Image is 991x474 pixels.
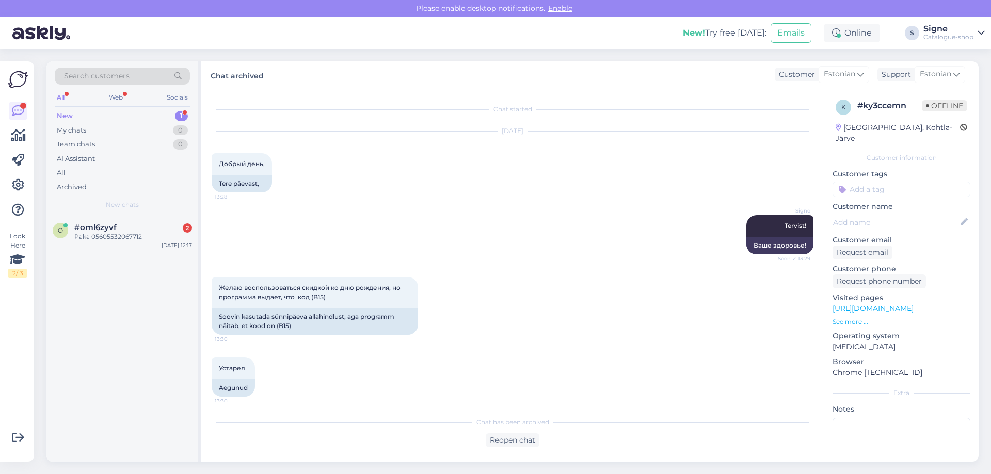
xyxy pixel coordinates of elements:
[833,317,970,326] p: See more ...
[833,235,970,246] p: Customer email
[106,200,139,209] span: New chats
[833,153,970,162] div: Customer information
[877,69,911,80] div: Support
[476,418,549,427] span: Chat has been archived
[55,91,67,104] div: All
[746,237,813,254] div: Ваше здоровье!
[905,26,919,40] div: S
[57,154,95,164] div: AI Assistant
[833,356,970,367] p: Browser
[923,25,985,41] a: SigneCatalogue-shop
[165,91,190,104] div: Socials
[57,182,87,192] div: Archived
[683,27,766,39] div: Try free [DATE]:
[857,100,922,112] div: # ky3ccemn
[545,4,576,13] span: Enable
[212,175,272,192] div: Tere päevast,
[107,91,125,104] div: Web
[772,207,810,215] span: Signe
[683,28,705,38] b: New!
[824,24,880,42] div: Online
[57,111,73,121] div: New
[841,103,846,111] span: k
[920,69,951,80] span: Estonian
[775,69,815,80] div: Customer
[212,126,813,136] div: [DATE]
[833,292,970,303] p: Visited pages
[833,388,970,398] div: Extra
[833,331,970,341] p: Operating system
[836,122,960,144] div: [GEOGRAPHIC_DATA], Kohtla-Järve
[215,193,253,201] span: 13:28
[183,223,192,233] div: 2
[219,364,245,372] span: Устарел
[219,284,402,301] span: Желаю воспользоваться скидкой ко дню рождения, но программа выдает, что код (B15)
[212,379,255,397] div: Aegunud
[771,23,811,43] button: Emails
[833,182,970,197] input: Add a tag
[215,335,253,343] span: 13:30
[833,341,970,352] p: [MEDICAL_DATA]
[212,105,813,114] div: Chat started
[58,226,63,234] span: o
[64,71,130,81] span: Search customers
[833,304,914,313] a: [URL][DOMAIN_NAME]
[57,125,86,136] div: My chats
[8,70,28,89] img: Askly Logo
[57,139,95,150] div: Team chats
[923,33,973,41] div: Catalogue-shop
[74,223,117,232] span: #oml6zyvf
[833,404,970,415] p: Notes
[923,25,973,33] div: Signe
[833,169,970,179] p: Customer tags
[922,100,967,111] span: Offline
[833,367,970,378] p: Chrome [TECHNICAL_ID]
[833,264,970,274] p: Customer phone
[173,139,188,150] div: 0
[833,201,970,212] p: Customer name
[833,274,926,288] div: Request phone number
[824,69,855,80] span: Estonian
[215,397,253,405] span: 13:30
[57,168,66,178] div: All
[162,241,192,249] div: [DATE] 12:17
[785,222,806,230] span: Tervist!
[772,255,810,263] span: Seen ✓ 13:29
[8,232,27,278] div: Look Here
[173,125,188,136] div: 0
[219,160,265,168] span: Добрый день,
[486,433,539,447] div: Reopen chat
[833,246,892,259] div: Request email
[833,217,958,228] input: Add name
[211,68,264,81] label: Chat archived
[8,269,27,278] div: 2 / 3
[74,232,192,241] div: Paka 05605532067712
[175,111,188,121] div: 1
[212,308,418,335] div: Soovin kasutada sünnipäeva allahindlust, aga programm näitab, et kood on (B15)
